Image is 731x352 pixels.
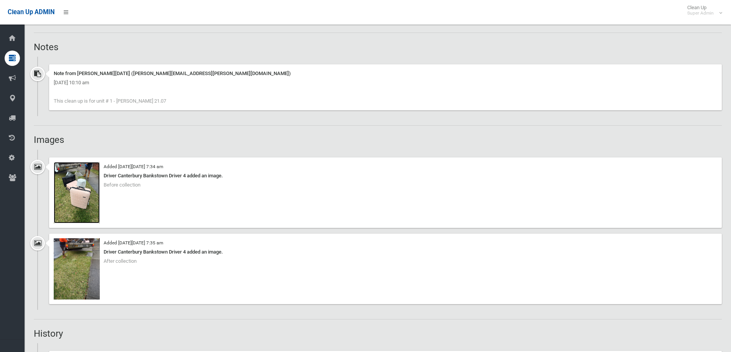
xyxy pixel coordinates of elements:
h2: Images [34,135,722,145]
div: Driver Canterbury Bankstown Driver 4 added an image. [54,247,717,257]
img: image.jpg [54,162,100,223]
h2: History [34,329,722,339]
h2: Notes [34,42,722,52]
span: Clean Up [683,5,721,16]
img: image.jpg [54,238,100,300]
small: Added [DATE][DATE] 7:34 am [104,164,163,169]
span: After collection [104,258,137,264]
span: This clean up is for unit # 1 - [PERSON_NAME] 21.07 [54,98,166,104]
small: Super Admin [687,10,714,16]
span: Clean Up ADMIN [8,8,54,16]
div: Note from [PERSON_NAME][DATE] ([PERSON_NAME][EMAIL_ADDRESS][PERSON_NAME][DOMAIN_NAME]) [54,69,717,78]
small: Added [DATE][DATE] 7:35 am [104,240,163,246]
div: Driver Canterbury Bankstown Driver 4 added an image. [54,171,717,180]
div: [DATE] 10:10 am [54,78,717,87]
span: Before collection [104,182,140,188]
